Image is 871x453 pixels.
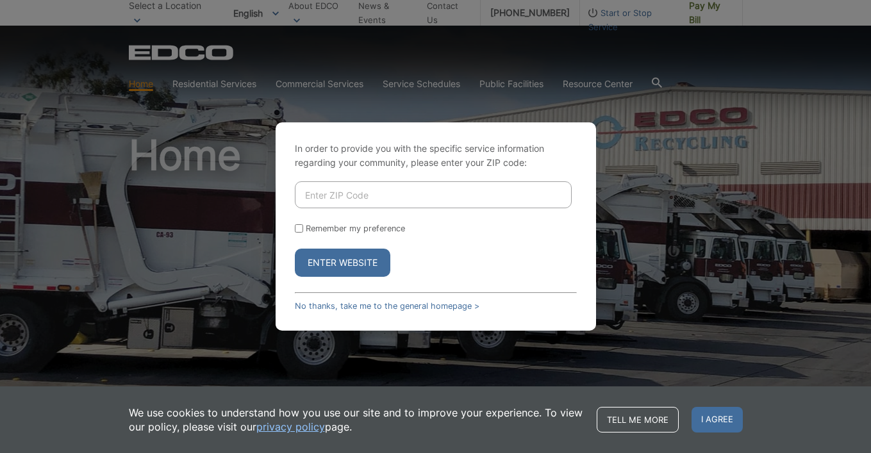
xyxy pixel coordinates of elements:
[295,301,479,311] a: No thanks, take me to the general homepage >
[306,224,405,233] label: Remember my preference
[295,142,577,170] p: In order to provide you with the specific service information regarding your community, please en...
[692,407,743,432] span: I agree
[129,406,584,434] p: We use cookies to understand how you use our site and to improve your experience. To view our pol...
[256,420,325,434] a: privacy policy
[597,407,679,432] a: Tell me more
[295,181,572,208] input: Enter ZIP Code
[295,249,390,277] button: Enter Website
